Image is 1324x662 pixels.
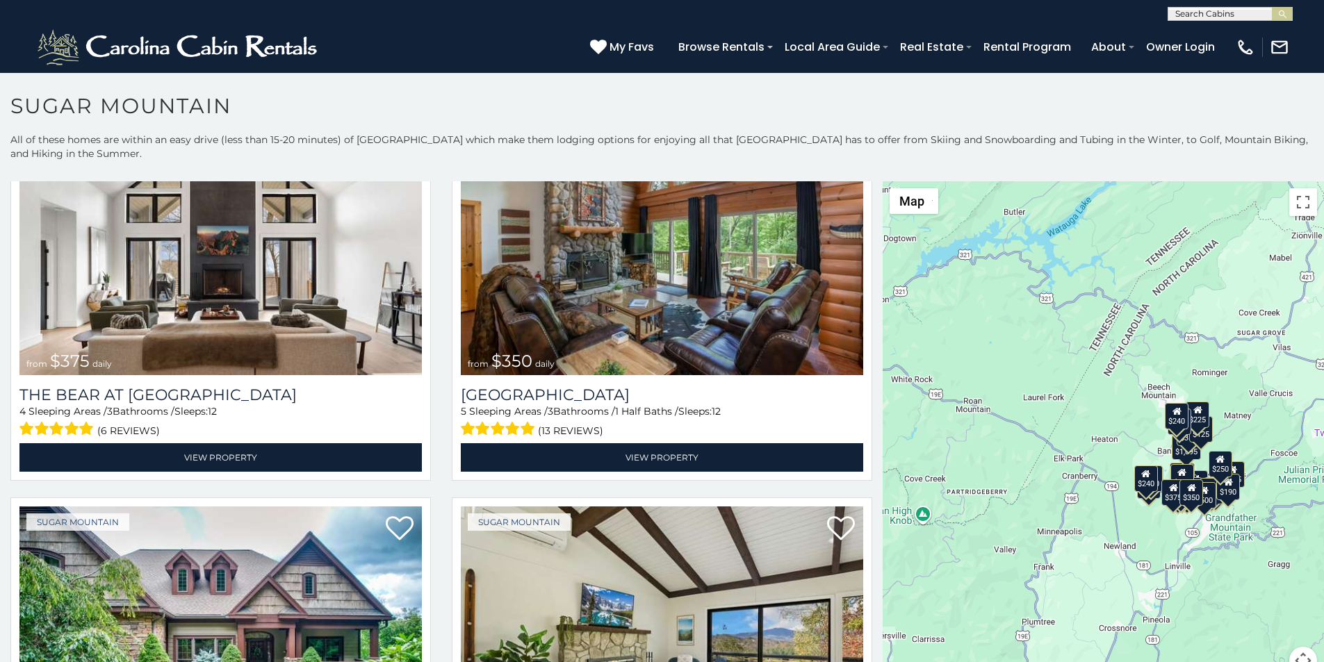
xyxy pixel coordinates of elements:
a: Grouse Moor Lodge from $350 daily [461,106,863,375]
span: daily [535,358,555,369]
a: [GEOGRAPHIC_DATA] [461,386,863,404]
span: 4 [19,405,26,417]
span: Map [899,194,924,208]
div: $225 [1186,402,1210,428]
img: mail-regular-white.png [1270,38,1289,57]
div: $300 [1170,464,1194,490]
a: View Property [19,443,422,472]
div: $190 [1217,474,1241,500]
a: Owner Login [1139,35,1222,59]
span: 5 [461,405,466,417]
div: $1,095 [1172,433,1201,460]
div: $375 [1162,479,1186,506]
div: $190 [1170,463,1193,489]
div: $200 [1184,470,1208,497]
a: View Property [461,443,863,472]
button: Toggle fullscreen view [1289,188,1317,216]
div: Sleeping Areas / Bathrooms / Sleeps: [461,404,863,440]
a: The Bear At Sugar Mountain from $375 daily [19,106,422,375]
img: White-1-2.png [35,26,323,68]
a: The Bear At [GEOGRAPHIC_DATA] [19,386,422,404]
div: $195 [1200,478,1223,504]
div: Sleeping Areas / Bathrooms / Sleeps: [19,404,422,440]
a: Sugar Mountain [26,513,129,531]
h3: Grouse Moor Lodge [461,386,863,404]
h3: The Bear At Sugar Mountain [19,386,422,404]
img: phone-regular-white.png [1236,38,1255,57]
span: 3 [548,405,553,417]
a: Sugar Mountain [468,513,571,531]
div: $350 [1180,479,1204,506]
span: from [26,358,47,369]
a: About [1084,35,1133,59]
span: $375 [50,351,90,371]
span: (6 reviews) [97,422,160,440]
span: daily [92,358,112,369]
a: Add to favorites [386,515,414,544]
span: (13 reviews) [538,422,603,440]
div: $155 [1221,461,1245,488]
img: Grouse Moor Lodge [461,106,863,375]
span: 1 Half Baths / [615,405,678,417]
a: Local Area Guide [778,35,887,59]
span: 12 [208,405,217,417]
img: The Bear At Sugar Mountain [19,106,422,375]
a: My Favs [590,38,657,56]
a: Rental Program [976,35,1078,59]
div: $240 [1134,465,1158,492]
a: Add to favorites [827,515,855,544]
div: $125 [1189,416,1213,442]
span: $350 [491,351,532,371]
span: 12 [712,405,721,417]
div: $240 [1166,403,1189,429]
a: Browse Rentals [671,35,771,59]
button: Change map style [890,188,938,214]
div: $250 [1209,451,1232,477]
a: Real Estate [893,35,970,59]
div: $500 [1193,482,1216,508]
span: My Favs [610,38,654,56]
span: 3 [107,405,113,417]
span: from [468,358,489,369]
